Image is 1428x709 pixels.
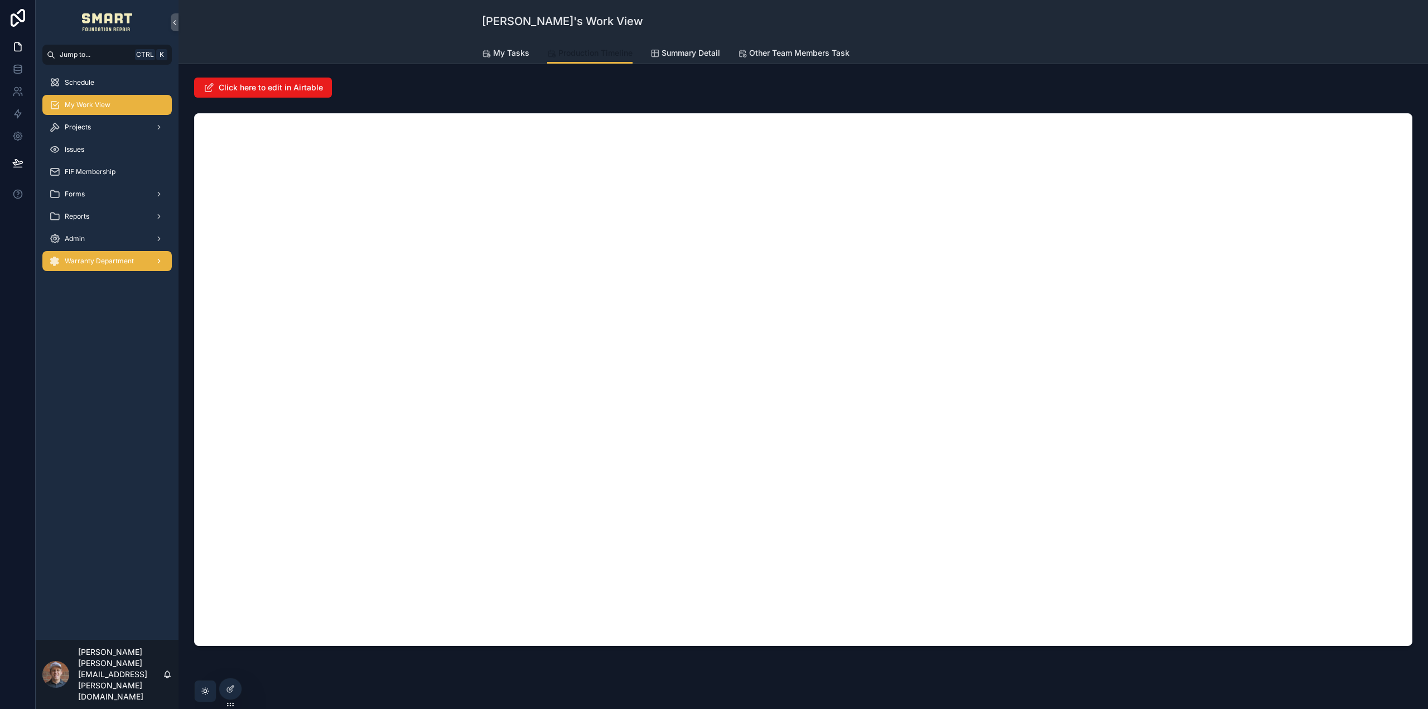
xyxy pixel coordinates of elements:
[65,234,85,243] span: Admin
[194,78,332,98] button: Click here to edit in Airtable
[482,43,529,65] a: My Tasks
[42,184,172,204] a: Forms
[42,206,172,226] a: Reports
[42,229,172,249] a: Admin
[42,139,172,160] a: Issues
[662,47,720,59] span: Summary Detail
[482,13,643,29] h1: [PERSON_NAME]'s Work View
[650,43,720,65] a: Summary Detail
[65,145,84,154] span: Issues
[42,251,172,271] a: Warranty Department
[65,100,110,109] span: My Work View
[42,45,172,65] button: Jump to...CtrlK
[547,43,633,64] a: Production Timeline
[219,82,323,93] span: Click here to edit in Airtable
[65,190,85,199] span: Forms
[65,257,134,266] span: Warranty Department
[65,167,115,176] span: FIF Membership
[738,43,850,65] a: Other Team Members Task
[42,95,172,115] a: My Work View
[60,50,131,59] span: Jump to...
[42,162,172,182] a: FIF Membership
[65,78,94,87] span: Schedule
[493,47,529,59] span: My Tasks
[78,647,163,702] p: [PERSON_NAME] [PERSON_NAME][EMAIL_ADDRESS][PERSON_NAME][DOMAIN_NAME]
[82,13,133,31] img: App logo
[65,123,91,132] span: Projects
[42,117,172,137] a: Projects
[749,47,850,59] span: Other Team Members Task
[558,47,633,59] span: Production Timeline
[65,212,89,221] span: Reports
[135,49,155,60] span: Ctrl
[36,65,178,286] div: scrollable content
[157,50,166,59] span: K
[42,73,172,93] a: Schedule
